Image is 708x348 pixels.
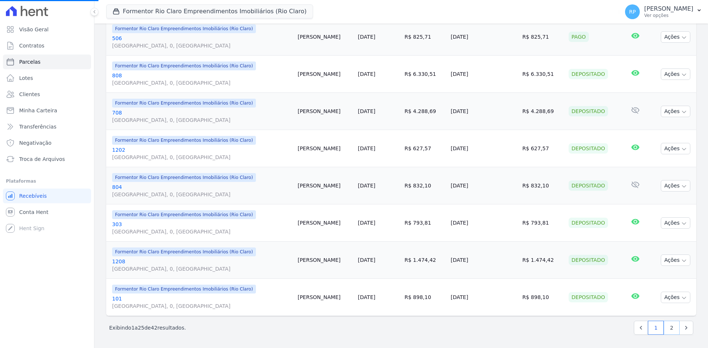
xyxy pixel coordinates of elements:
[106,4,313,18] button: Formentor Rio Claro Empreendimentos Imobiliários (Rio Claro)
[112,183,292,198] a: 804[GEOGRAPHIC_DATA], 0, [GEOGRAPHIC_DATA]
[3,71,91,85] a: Lotes
[112,136,256,145] span: Formentor Rio Claro Empreendimentos Imobiliários (Rio Claro)
[448,279,519,316] td: [DATE]
[520,93,566,130] td: R$ 4.288,69
[358,183,375,189] a: [DATE]
[19,74,33,82] span: Lotes
[402,130,448,167] td: R$ 627,57
[520,242,566,279] td: R$ 1.474,42
[661,31,690,43] button: Ações
[151,325,157,331] span: 42
[19,58,41,66] span: Parcelas
[112,24,256,33] span: Formentor Rio Claro Empreendimentos Imobiliários (Rio Claro)
[19,42,44,49] span: Contratos
[402,204,448,242] td: R$ 793,81
[634,321,648,335] a: Previous
[295,93,355,130] td: [PERSON_NAME]
[520,204,566,242] td: R$ 793,81
[664,321,680,335] a: 2
[648,321,664,335] a: 1
[644,5,693,13] p: [PERSON_NAME]
[3,205,91,219] a: Conta Hent
[3,119,91,134] a: Transferências
[402,167,448,204] td: R$ 832,10
[112,295,292,310] a: 101[GEOGRAPHIC_DATA], 0, [GEOGRAPHIC_DATA]
[295,167,355,204] td: [PERSON_NAME]
[295,18,355,56] td: [PERSON_NAME]
[569,255,608,265] div: Depositado
[19,107,57,114] span: Minha Carteira
[112,265,292,273] span: [GEOGRAPHIC_DATA], 0, [GEOGRAPHIC_DATA]
[295,56,355,93] td: [PERSON_NAME]
[112,35,292,49] a: 506[GEOGRAPHIC_DATA], 0, [GEOGRAPHIC_DATA]
[112,247,256,256] span: Formentor Rio Claro Empreendimentos Imobiliários (Rio Claro)
[448,204,519,242] td: [DATE]
[661,254,690,266] button: Ações
[112,72,292,87] a: 808[GEOGRAPHIC_DATA], 0, [GEOGRAPHIC_DATA]
[661,68,690,80] button: Ações
[358,257,375,263] a: [DATE]
[112,191,292,198] span: [GEOGRAPHIC_DATA], 0, [GEOGRAPHIC_DATA]
[520,130,566,167] td: R$ 627,57
[661,217,690,229] button: Ações
[520,167,566,204] td: R$ 832,10
[448,18,519,56] td: [DATE]
[679,321,693,335] a: Next
[112,116,292,124] span: [GEOGRAPHIC_DATA], 0, [GEOGRAPHIC_DATA]
[448,56,519,93] td: [DATE]
[358,145,375,151] a: [DATE]
[19,192,47,200] span: Recebíveis
[569,218,608,228] div: Depositado
[112,210,256,219] span: Formentor Rio Claro Empreendimentos Imobiliários (Rio Claro)
[295,279,355,316] td: [PERSON_NAME]
[644,13,693,18] p: Ver opções
[112,61,256,70] span: Formentor Rio Claro Empreendimentos Imobiliários (Rio Claro)
[358,71,375,77] a: [DATE]
[402,56,448,93] td: R$ 6.330,51
[109,324,186,331] p: Exibindo a de resultados.
[112,285,256,293] span: Formentor Rio Claro Empreendimentos Imobiliários (Rio Claro)
[112,42,292,49] span: [GEOGRAPHIC_DATA], 0, [GEOGRAPHIC_DATA]
[112,79,292,87] span: [GEOGRAPHIC_DATA], 0, [GEOGRAPHIC_DATA]
[629,9,636,14] span: RP
[6,177,88,186] div: Plataformas
[131,325,135,331] span: 1
[520,18,566,56] td: R$ 825,71
[520,56,566,93] td: R$ 6.330,51
[112,221,292,235] a: 303[GEOGRAPHIC_DATA], 0, [GEOGRAPHIC_DATA]
[402,93,448,130] td: R$ 4.288,69
[3,38,91,53] a: Contratos
[3,55,91,69] a: Parcelas
[112,154,292,161] span: [GEOGRAPHIC_DATA], 0, [GEOGRAPHIC_DATA]
[295,204,355,242] td: [PERSON_NAME]
[569,292,608,302] div: Depositado
[448,93,519,130] td: [DATE]
[3,87,91,102] a: Clientes
[569,143,608,154] div: Depositado
[569,69,608,79] div: Depositado
[358,34,375,40] a: [DATE]
[19,208,48,216] span: Conta Hent
[19,155,65,163] span: Troca de Arquivos
[112,146,292,161] a: 1202[GEOGRAPHIC_DATA], 0, [GEOGRAPHIC_DATA]
[112,302,292,310] span: [GEOGRAPHIC_DATA], 0, [GEOGRAPHIC_DATA]
[138,325,145,331] span: 25
[448,167,519,204] td: [DATE]
[358,220,375,226] a: [DATE]
[619,1,708,22] button: RP [PERSON_NAME] Ver opções
[19,123,56,130] span: Transferências
[112,109,292,124] a: 708[GEOGRAPHIC_DATA], 0, [GEOGRAPHIC_DATA]
[112,258,292,273] a: 1208[GEOGRAPHIC_DATA], 0, [GEOGRAPHIC_DATA]
[569,106,608,116] div: Depositado
[448,242,519,279] td: [DATE]
[3,103,91,118] a: Minha Carteira
[661,292,690,303] button: Ações
[3,189,91,203] a: Recebíveis
[402,18,448,56] td: R$ 825,71
[19,139,52,147] span: Negativação
[520,279,566,316] td: R$ 898,10
[112,228,292,235] span: [GEOGRAPHIC_DATA], 0, [GEOGRAPHIC_DATA]
[402,242,448,279] td: R$ 1.474,42
[19,26,49,33] span: Visão Geral
[661,106,690,117] button: Ações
